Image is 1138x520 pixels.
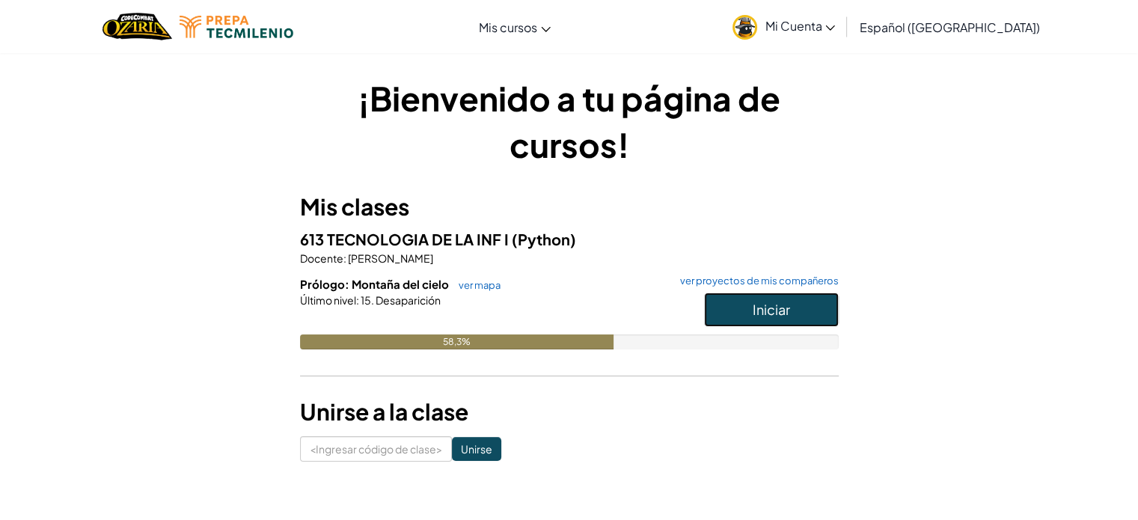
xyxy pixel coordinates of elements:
font: Iniciar [753,301,790,318]
font: 613 TECNOLOGIA DE LA INF I [300,230,509,248]
font: Mis clases [300,192,409,221]
a: Español ([GEOGRAPHIC_DATA]) [851,7,1047,47]
font: Unirse a la clase [300,397,468,426]
button: Iniciar [704,293,839,327]
font: ¡Bienvenido a tu página de cursos! [358,77,780,165]
img: avatar [732,15,757,40]
a: Logotipo de Ozaria de CodeCombat [103,11,172,42]
font: ver mapa [459,279,501,291]
font: Desaparición [376,293,441,307]
font: Docente [300,251,343,265]
font: Último nivel [300,293,356,307]
a: Mi Cuenta [725,3,842,50]
font: : [343,251,346,265]
font: Mis cursos [479,19,537,35]
img: Logotipo de Tecmilenio [180,16,293,38]
input: <Ingresar código de clase> [300,436,452,462]
font: 58,3% [443,336,471,347]
font: : [356,293,359,307]
font: [PERSON_NAME] [348,251,433,265]
input: Unirse [452,437,501,461]
font: Mi Cuenta [765,18,822,34]
font: 15. [361,293,374,307]
a: Mis cursos [471,7,558,47]
font: Español ([GEOGRAPHIC_DATA]) [859,19,1039,35]
font: ver proyectos de mis compañeros [680,275,839,287]
img: Hogar [103,11,172,42]
font: (Python) [512,230,576,248]
font: Prólogo: Montaña del cielo [300,277,449,291]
